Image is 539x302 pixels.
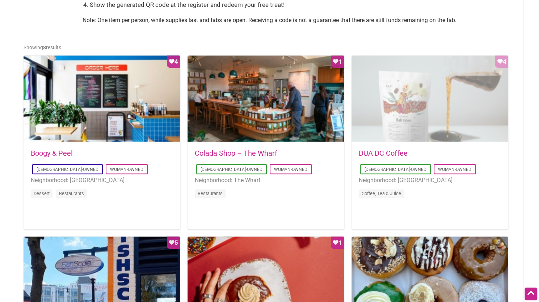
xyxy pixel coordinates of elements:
[37,167,98,172] a: [DEMOGRAPHIC_DATA]-Owned
[195,176,337,185] li: Neighborhood: The Wharf
[274,167,307,172] a: Woman-Owned
[24,45,61,50] span: Showing results
[110,167,143,172] a: Woman-Owned
[34,191,50,196] a: Dessert
[198,191,223,196] a: Restaurants
[365,167,426,172] a: [DEMOGRAPHIC_DATA]-Owned
[201,167,262,172] a: [DEMOGRAPHIC_DATA]-Owned
[31,176,173,185] li: Neighborhood: [GEOGRAPHIC_DATA]
[525,288,537,300] div: Scroll Back to Top
[83,16,456,25] p: Note: One item per person, while supplies last and tabs are open. Receiving a code is not a guara...
[362,191,401,196] a: Coffee, Tea & Juice
[359,149,408,158] a: DUA DC Coffee
[195,149,277,158] a: Colada Shop – The Wharf
[359,176,501,185] li: Neighborhood: [GEOGRAPHIC_DATA]
[438,167,471,172] a: Woman-Owned
[59,191,84,196] a: Restaurants
[43,45,46,50] b: 8
[31,149,73,158] a: Boogy & Peel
